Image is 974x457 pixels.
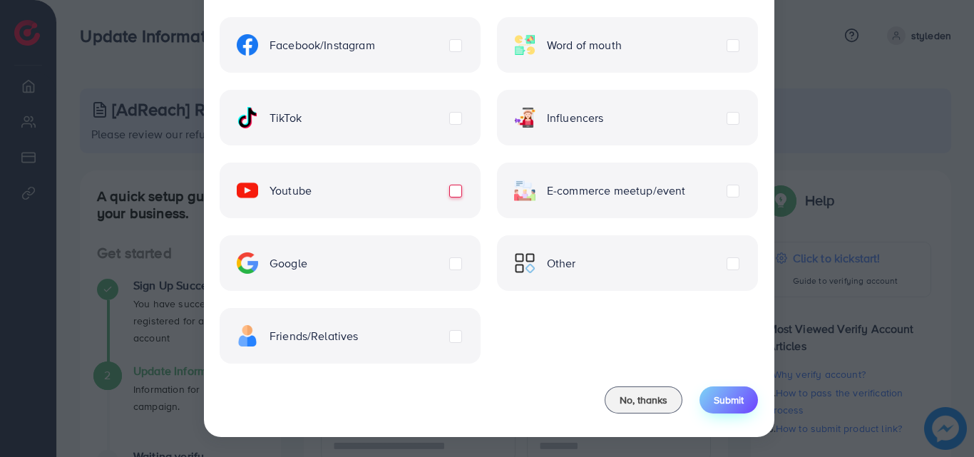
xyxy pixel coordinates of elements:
[547,110,604,126] span: Influencers
[237,34,258,56] img: ic-facebook.134605ef.svg
[514,34,535,56] img: ic-word-of-mouth.a439123d.svg
[547,37,622,53] span: Word of mouth
[605,386,682,414] button: No, thanks
[699,386,758,414] button: Submit
[547,183,686,199] span: E-commerce meetup/event
[547,255,576,272] span: Other
[514,180,535,201] img: ic-ecommerce.d1fa3848.svg
[620,393,667,407] span: No, thanks
[270,255,307,272] span: Google
[270,328,359,344] span: Friends/Relatives
[237,325,258,346] img: ic-freind.8e9a9d08.svg
[270,110,302,126] span: TikTok
[237,107,258,128] img: ic-tiktok.4b20a09a.svg
[714,393,744,407] span: Submit
[514,107,535,128] img: ic-influencers.a620ad43.svg
[237,180,258,201] img: ic-youtube.715a0ca2.svg
[237,252,258,274] img: ic-google.5bdd9b68.svg
[270,183,312,199] span: Youtube
[514,252,535,274] img: ic-other.99c3e012.svg
[270,37,375,53] span: Facebook/Instagram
